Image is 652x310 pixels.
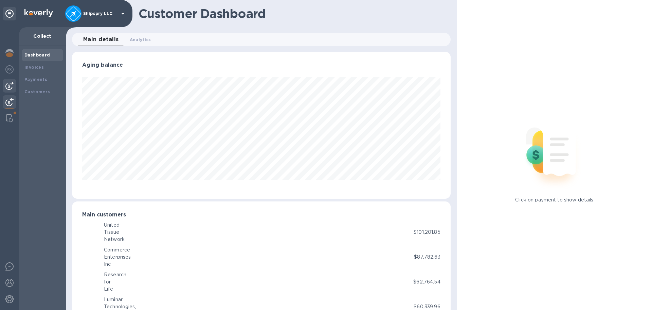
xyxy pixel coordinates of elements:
[104,271,126,278] div: Research
[24,9,53,17] img: Logo
[24,65,44,70] b: Invoices
[24,33,60,39] p: Collect
[104,261,131,268] div: Inc
[104,246,131,254] div: Commerce
[104,296,136,303] div: Luminar
[24,77,47,82] b: Payments
[104,236,125,243] div: Network
[139,6,446,21] h1: Customer Dashboard
[414,229,440,236] p: $101,201.85
[24,52,50,58] b: Dashboard
[5,65,14,74] img: Foreign exchange
[3,7,16,20] div: Unpin categories
[83,35,119,44] span: Main details
[104,278,126,285] div: for
[130,36,151,43] span: Analytics
[82,62,440,68] h3: Aging balance
[413,278,440,285] p: $62,764.54
[24,89,50,94] b: Customers
[82,212,440,218] h3: Main customers
[104,229,125,236] div: Tissue
[104,222,125,229] div: United
[104,285,126,293] div: Life
[515,196,593,203] p: Click on payment to show details
[414,254,440,261] p: $87,782.63
[104,254,131,261] div: Enterprises
[83,11,117,16] p: Shipspry LLC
